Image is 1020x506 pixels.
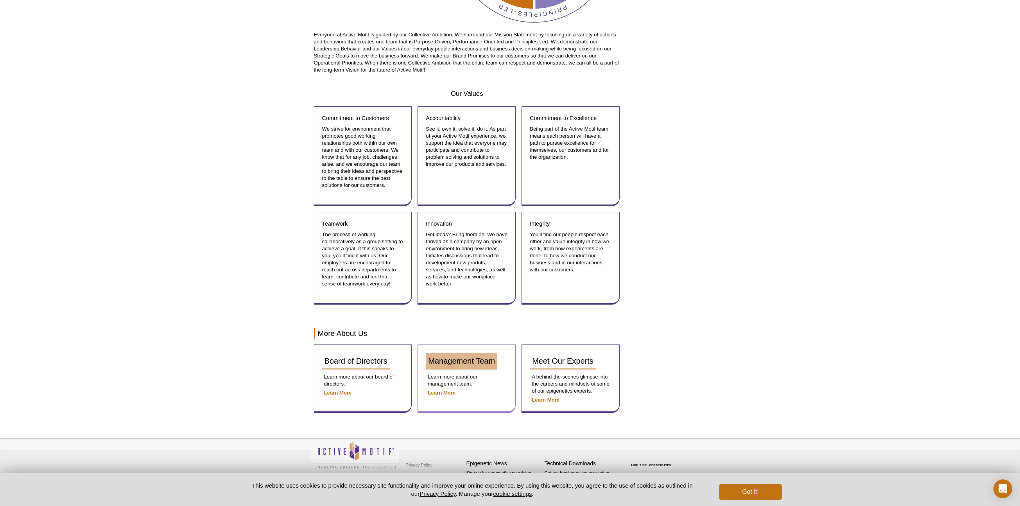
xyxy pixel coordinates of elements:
[314,89,620,99] h3: Our Values
[314,328,620,339] h2: More About Us
[322,126,404,189] p: We strive for environment that promotes good working relationships both within our own team and w...
[322,373,404,388] p: Learn more about our board of directors.
[426,220,507,227] h4: Innovation
[419,490,455,497] a: Privacy Policy
[322,231,404,287] p: The process of working collaboratively as a group setting to achieve a goal. If this speaks to yo...
[530,373,611,395] p: A behind-the-scenes glimpse into the careers and mindsets of some of our epigenetics experts.
[426,115,507,122] h4: Accountability
[322,353,390,370] a: Board of Directors
[466,460,541,467] h4: Epigenetic News
[404,459,434,471] a: Privacy Policy
[530,353,596,370] a: Meet Our Experts
[314,31,620,74] p: Everyone at Active Motif is guided by our Collective Ambition. We surround our Mission Statement ...
[428,390,455,396] a: Learn More
[324,390,352,396] a: Learn More
[324,357,387,365] span: Board of Directors
[426,126,507,168] p: See it, own it, solve it, do it. As part of your Active Motif experience, we support the idea tha...
[404,471,445,483] a: Terms & Conditions
[426,353,497,370] a: Management Team
[530,115,611,122] h4: Commitment to Excellence
[532,397,559,403] a: Learn More
[545,470,619,490] p: Get our brochures and newsletters, or request them by mail.
[322,115,404,122] h4: Commitment to Customers
[623,452,681,470] table: Click to Verify - This site chose Symantec SSL for secure e-commerce and confidential communicati...
[530,126,611,161] p: Being part of the Active Motif team means each person will have a path to pursue excellence for t...
[426,231,507,287] p: Got ideas? Bring them on! We have thrived as a company by an open environment to bring new ideas,...
[493,490,532,497] button: cookie settings
[993,479,1012,498] div: Open Intercom Messenger
[719,484,782,500] button: Got it!
[530,220,611,227] h4: Integrity
[310,439,400,470] img: Active Motif,
[426,373,507,388] p: Learn more about our management team.
[322,220,404,227] h4: Teamwork
[532,357,593,365] span: Meet Our Experts
[631,464,671,467] a: ABOUT SSL CERTIFICATES
[428,357,495,365] span: Management Team
[545,460,619,467] h4: Technical Downloads
[238,481,706,498] p: This website uses cookies to provide necessary site functionality and improve your online experie...
[530,231,611,273] p: You’ll find our people respect each other and value integrity in how we work, from how experiment...
[466,470,541,496] p: Sign up for our monthly newsletter highlighting recent publications in the field of epigenetics.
